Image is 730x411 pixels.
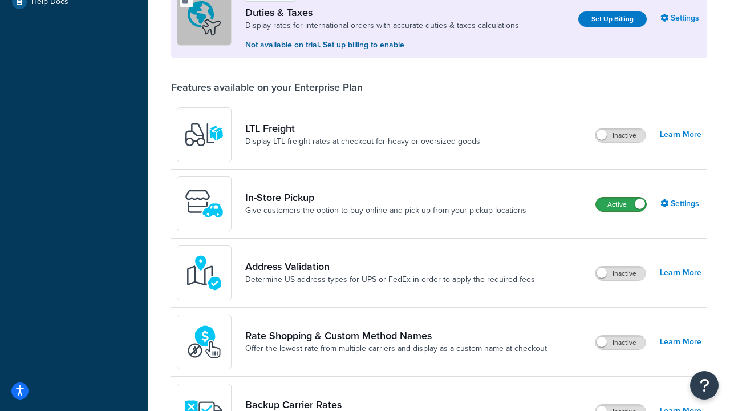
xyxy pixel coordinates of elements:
[660,334,701,350] a: Learn More
[595,128,646,142] label: Inactive
[184,322,224,362] img: icon-duo-feat-rate-shopping-ecdd8bed.png
[184,253,224,293] img: kIG8fy0lQAAAABJRU5ErkJggg==
[245,136,480,147] a: Display LTL freight rates at checkout for heavy or oversized goods
[245,20,519,31] a: Display rates for international orders with accurate duties & taxes calculations
[660,265,701,281] a: Learn More
[245,329,547,342] a: Rate Shopping & Custom Method Names
[245,398,538,411] a: Backup Carrier Rates
[690,371,719,400] button: Open Resource Center
[245,205,526,216] a: Give customers the option to buy online and pick up from your pickup locations
[245,343,547,354] a: Offer the lowest rate from multiple carriers and display as a custom name at checkout
[245,122,480,135] a: LTL Freight
[595,267,646,280] label: Inactive
[184,115,224,155] img: y79ZsPf0fXUFUhFXDzUgf+ktZg5F2+ohG75+v3d2s1D9TjoU8PiyCIluIjV41seZevKCRuEjTPPOKHJsQcmKCXGdfprl3L4q7...
[660,10,701,26] a: Settings
[184,184,224,224] img: wfgcfpwTIucLEAAAAASUVORK5CYII=
[595,336,646,349] label: Inactive
[578,11,647,27] a: Set Up Billing
[245,6,519,19] a: Duties & Taxes
[660,127,701,143] a: Learn More
[660,196,701,212] a: Settings
[245,260,535,273] a: Address Validation
[245,39,519,51] p: Not available on trial. Set up billing to enable
[596,198,646,211] label: Active
[245,274,535,285] a: Determine US address types for UPS or FedEx in order to apply the required fees
[245,191,526,204] a: In-Store Pickup
[171,81,363,94] div: Features available on your Enterprise Plan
